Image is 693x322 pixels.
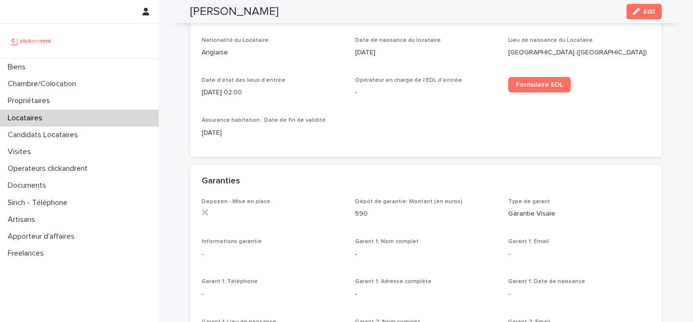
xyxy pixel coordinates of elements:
p: - [355,88,497,98]
h2: [PERSON_NAME] [190,5,279,19]
span: Formulaire EDL [516,81,563,88]
span: Opérateur en charge de l'EDL d'entrée [355,77,462,83]
p: Visites [4,147,38,156]
p: - [508,289,650,299]
a: Formulaire EDL [508,77,571,92]
p: [DATE] 02:00 [202,88,344,98]
p: Locataires [4,114,50,123]
p: [DATE] [202,128,344,138]
h2: Garanties [202,176,240,187]
p: Propriétaires [4,96,58,105]
span: Edit [643,8,655,15]
p: Biens [4,63,33,72]
span: Informations garantie [202,239,262,245]
span: Date de naissance du locataire [355,38,441,43]
p: - [202,289,344,299]
p: Documents [4,181,54,190]
span: Lieu de naissance du Locataire [508,38,593,43]
p: Sinch - Téléphone [4,198,75,207]
span: Date d'état des lieux d'entrée [202,77,285,83]
span: Nationalité du Locataire [202,38,269,43]
p: - [202,249,344,259]
p: [GEOGRAPHIC_DATA] ([GEOGRAPHIC_DATA]) [508,48,650,58]
p: - [508,249,650,259]
p: Freelances [4,249,51,258]
p: Artisans [4,215,43,224]
p: - [355,249,497,259]
span: Dépôt de garantie: Montant (en euros) [355,199,462,205]
button: Edit [627,4,662,19]
p: Garantie Visale [508,209,650,219]
p: 590 [355,209,497,219]
p: Candidats Locataires [4,130,86,140]
p: - [355,289,497,299]
p: Operateurs clickandrent [4,164,95,173]
p: Chambre/Colocation [4,79,84,89]
span: Garant 1: Date de naissance [508,279,585,284]
p: [DATE] [355,48,497,58]
p: Anglaise [202,48,344,58]
span: Type de garant [508,199,550,205]
span: Garant 1: Téléphone [202,279,258,284]
span: Garant 1: Email [508,239,549,245]
span: Garant 1: Adresse complète [355,279,432,284]
span: Garant 1: Nom complet [355,239,419,245]
img: UCB0brd3T0yccxBKYDjQ [8,31,54,51]
span: Depozen - Mise en place [202,199,270,205]
span: Assurance habitation : Date de fin de validité [202,117,326,123]
p: Apporteur d'affaires [4,232,82,241]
